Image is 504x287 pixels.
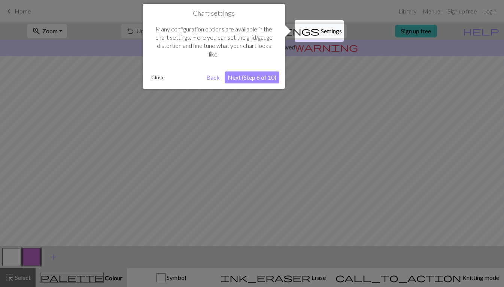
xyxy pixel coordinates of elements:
[148,72,168,83] button: Close
[203,71,223,83] button: Back
[148,18,279,66] div: Many configuration options are available in the chart settings. Here you can set the grid/gauge d...
[225,71,279,83] button: Next (Step 6 of 10)
[148,9,279,18] h1: Chart settings
[143,4,285,89] div: Chart settings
